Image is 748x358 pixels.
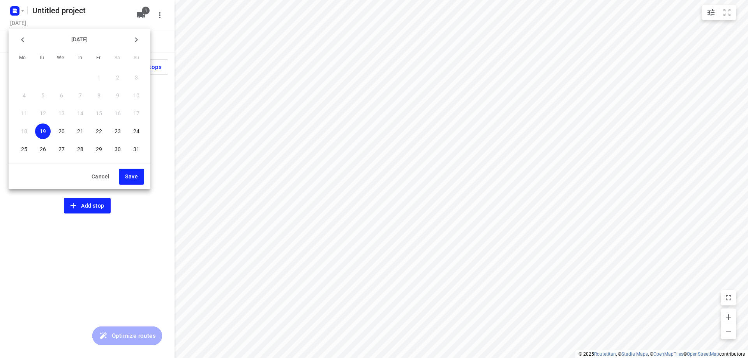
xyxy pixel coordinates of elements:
button: 26 [35,141,51,157]
button: 1 [91,70,107,85]
button: 7 [72,88,88,103]
button: 16 [110,106,125,121]
button: 6 [54,88,69,103]
button: 4 [16,88,32,103]
button: 22 [91,123,107,139]
p: 3 [135,74,138,81]
p: 9 [116,92,119,99]
button: 20 [54,123,69,139]
span: Cancel [92,172,109,182]
p: 25 [21,145,27,153]
span: Fr [92,54,106,62]
p: 2 [116,74,119,81]
p: 17 [133,109,139,117]
button: 12 [35,106,51,121]
p: 1 [97,74,101,81]
p: 19 [40,127,46,135]
p: 7 [79,92,82,99]
p: 24 [133,127,139,135]
p: 18 [21,127,27,135]
p: 22 [96,127,102,135]
button: 27 [54,141,69,157]
button: 13 [54,106,69,121]
p: 6 [60,92,63,99]
button: 18 [16,123,32,139]
span: Sa [110,54,124,62]
button: 17 [129,106,144,121]
button: 19 [35,123,51,139]
span: Th [72,54,86,62]
button: 25 [16,141,32,157]
button: Save [119,169,144,185]
button: 15 [91,106,107,121]
p: 13 [58,109,65,117]
button: 2 [110,70,125,85]
button: 9 [110,88,125,103]
button: 24 [129,123,144,139]
button: 8 [91,88,107,103]
button: 28 [72,141,88,157]
p: 8 [97,92,101,99]
span: Mo [16,54,30,62]
p: 10 [133,92,139,99]
button: 3 [129,70,144,85]
p: 29 [96,145,102,153]
p: 21 [77,127,83,135]
button: 29 [91,141,107,157]
p: 11 [21,109,27,117]
p: 23 [115,127,121,135]
button: 10 [129,88,144,103]
span: Tu [35,54,49,62]
button: 11 [16,106,32,121]
p: 16 [115,109,121,117]
p: 28 [77,145,83,153]
button: 14 [72,106,88,121]
button: 30 [110,141,125,157]
p: 5 [41,92,44,99]
p: 30 [115,145,121,153]
span: Save [125,172,138,182]
button: Cancel [85,169,116,185]
p: 4 [23,92,26,99]
button: 23 [110,123,125,139]
p: 15 [96,109,102,117]
p: 20 [58,127,65,135]
button: 21 [72,123,88,139]
p: 14 [77,109,83,117]
p: 31 [133,145,139,153]
p: 26 [40,145,46,153]
p: 27 [58,145,65,153]
button: 31 [129,141,144,157]
p: [DATE] [30,35,129,44]
p: 12 [40,109,46,117]
button: 5 [35,88,51,103]
span: We [53,54,67,62]
span: Su [129,54,143,62]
